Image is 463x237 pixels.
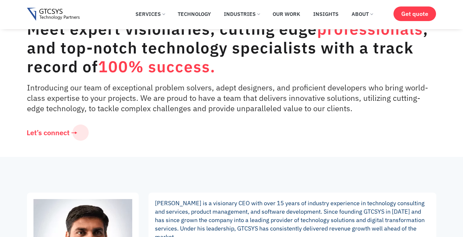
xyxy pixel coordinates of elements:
[308,7,343,21] a: Insights
[27,19,433,76] div: Meet expert visionaries, cutting edge , and top-notch technology specialists with a track record of
[27,82,433,113] p: Introducing our team of exceptional problem solvers, adept designers, and proficient developers w...
[401,10,428,17] span: Get quote
[173,7,216,21] a: Technology
[98,56,215,77] span: 100% success.
[347,7,378,21] a: About
[268,7,305,21] a: Our Work
[27,8,80,21] img: Gtcsys logo
[27,129,70,136] span: Let’s connect
[393,6,436,21] a: Get quote
[219,7,264,21] a: Industries
[131,7,170,21] a: Services
[17,124,89,141] a: Let’s connect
